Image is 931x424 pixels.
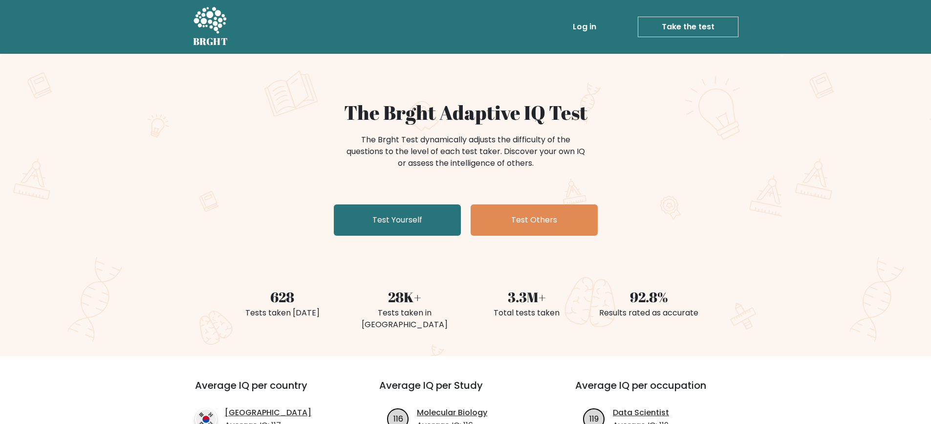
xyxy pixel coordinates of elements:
[193,4,228,50] a: BRGHT
[569,17,600,37] a: Log in
[349,287,460,307] div: 28K+
[471,204,598,236] a: Test Others
[594,287,704,307] div: 92.8%
[472,307,582,319] div: Total tests taken
[393,413,403,424] text: 116
[379,379,552,403] h3: Average IQ per Study
[227,101,704,124] h1: The Brght Adaptive IQ Test
[417,407,487,419] a: Molecular Biology
[613,407,669,419] a: Data Scientist
[589,413,599,424] text: 119
[195,379,344,403] h3: Average IQ per country
[227,287,338,307] div: 628
[575,379,748,403] h3: Average IQ per occupation
[472,287,582,307] div: 3.3M+
[334,204,461,236] a: Test Yourself
[225,407,311,419] a: [GEOGRAPHIC_DATA]
[344,134,588,169] div: The Brght Test dynamically adjusts the difficulty of the questions to the level of each test take...
[349,307,460,331] div: Tests taken in [GEOGRAPHIC_DATA]
[193,36,228,47] h5: BRGHT
[638,17,738,37] a: Take the test
[227,307,338,319] div: Tests taken [DATE]
[594,307,704,319] div: Results rated as accurate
